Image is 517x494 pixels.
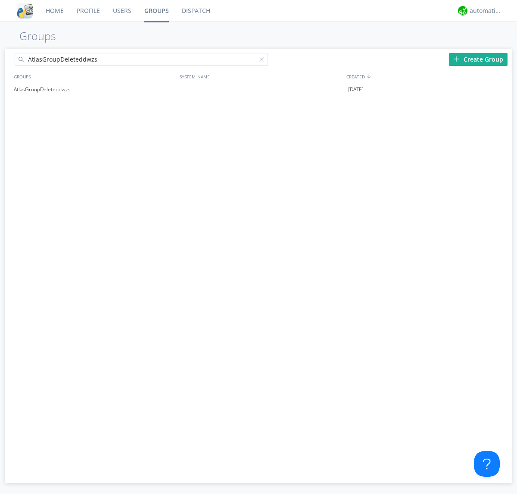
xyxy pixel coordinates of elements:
span: [DATE] [348,83,364,96]
img: cddb5a64eb264b2086981ab96f4c1ba7 [17,3,33,19]
a: AtlasGroupDeleteddwzs[DATE] [5,83,512,96]
div: AtlasGroupDeleteddwzs [12,83,178,96]
div: SYSTEM_NAME [178,70,344,83]
div: CREATED [344,70,512,83]
img: plus.svg [453,56,459,62]
div: Create Group [449,53,508,66]
img: d2d01cd9b4174d08988066c6d424eccd [458,6,467,16]
input: Search groups [15,53,268,66]
iframe: Toggle Customer Support [474,451,500,477]
div: GROUPS [12,70,175,83]
div: automation+atlas [470,6,502,15]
